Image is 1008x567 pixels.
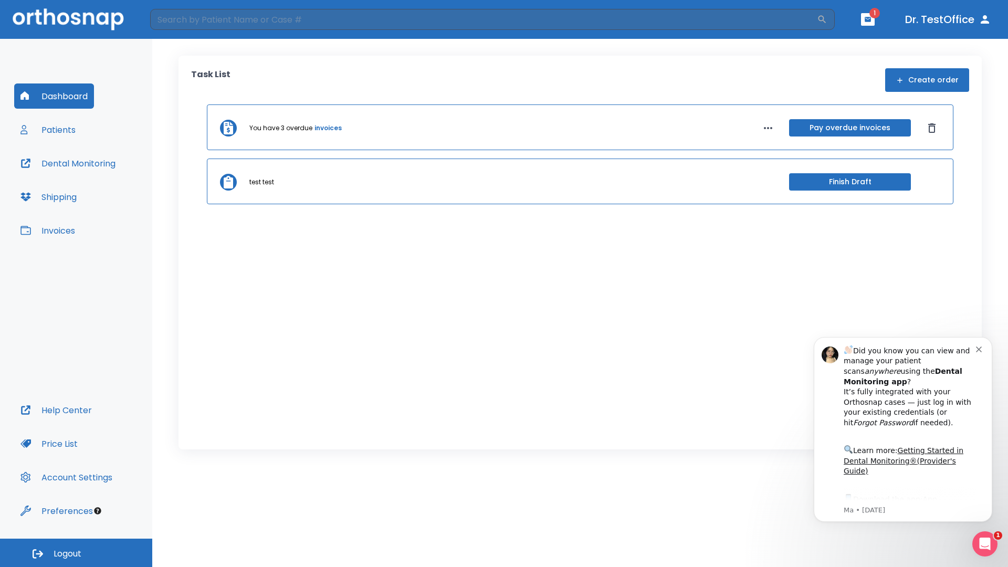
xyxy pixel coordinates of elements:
[54,548,81,560] span: Logout
[14,465,119,490] button: Account Settings
[994,531,1002,540] span: 1
[901,10,995,29] button: Dr. TestOffice
[14,218,81,243] button: Invoices
[314,123,342,133] a: invoices
[14,151,122,176] button: Dental Monitoring
[14,498,99,523] button: Preferences
[869,8,880,18] span: 1
[14,431,84,456] button: Price List
[191,68,230,92] p: Task List
[885,68,969,92] button: Create order
[14,83,94,109] button: Dashboard
[249,177,274,187] p: test test
[249,123,312,133] p: You have 3 overdue
[14,397,98,423] button: Help Center
[150,9,817,30] input: Search by Patient Name or Case #
[798,324,1008,562] iframe: Intercom notifications message
[93,506,102,516] div: Tooltip anchor
[923,120,940,136] button: Dismiss
[789,119,911,136] button: Pay overdue invoices
[789,173,911,191] button: Finish Draft
[14,117,82,142] button: Patients
[13,8,124,30] img: Orthosnap
[14,184,83,209] button: Shipping
[972,531,997,556] iframe: Intercom live chat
